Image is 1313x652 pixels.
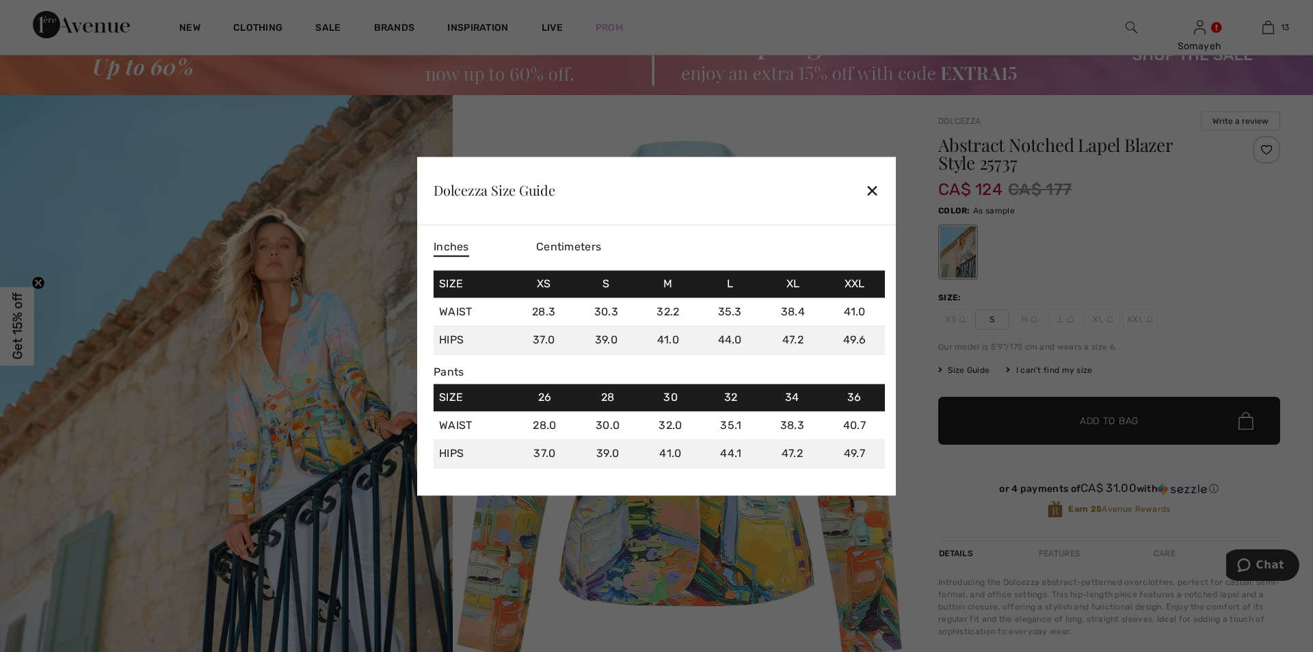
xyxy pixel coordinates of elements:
[536,240,601,253] span: Centimeters
[576,440,639,468] td: 39.0
[761,298,824,326] td: 38.4
[638,298,699,326] td: 32.2
[434,412,514,440] td: Waist
[761,270,824,298] td: XL
[760,384,824,412] td: 34
[639,384,702,412] td: 30
[514,440,576,468] td: 37.0
[434,365,885,378] div: Pants
[761,326,824,354] td: 47.2
[513,326,574,354] td: 37.0
[576,384,639,412] td: 28
[824,384,885,412] td: 36
[702,440,760,468] td: 44.1
[434,298,513,326] td: Waist
[639,412,702,440] td: 32.0
[638,270,699,298] td: M
[574,298,637,326] td: 30.3
[702,412,760,440] td: 35.1
[824,298,885,326] td: 41.0
[824,440,885,468] td: 49.7
[513,270,574,298] td: XS
[434,239,469,257] span: Inches
[638,326,699,354] td: 41.0
[760,412,824,440] td: 38.3
[434,183,555,197] div: Dolcezza Size Guide
[574,326,637,354] td: 39.0
[824,412,885,440] td: 40.7
[760,440,824,468] td: 47.2
[513,298,574,326] td: 28.3
[30,10,58,22] span: Chat
[514,412,576,440] td: 28.0
[702,384,760,412] td: 32
[824,270,885,298] td: XXL
[434,270,513,298] td: Size
[698,326,761,354] td: 44.0
[434,440,514,468] td: Hips
[865,177,879,205] div: ✕
[434,326,513,354] td: Hips
[576,412,639,440] td: 30.0
[698,270,761,298] td: L
[639,440,702,468] td: 41.0
[824,326,885,354] td: 49.6
[574,270,637,298] td: S
[698,298,761,326] td: 35.3
[514,384,576,412] td: 26
[434,384,514,412] td: Size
